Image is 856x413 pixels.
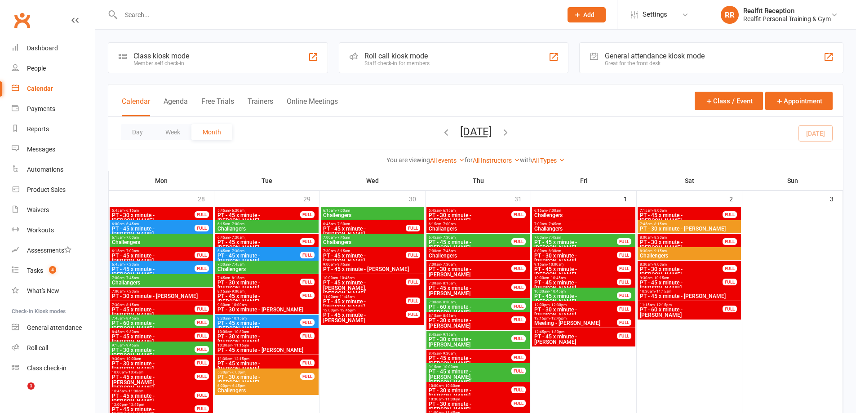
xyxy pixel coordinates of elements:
span: Challangers [111,280,211,285]
span: - 7:00am [336,209,350,213]
div: Waivers [27,206,49,213]
span: 8:45am [111,330,195,334]
div: Automations [27,166,63,173]
div: Payments [27,105,55,112]
span: 6:45am [111,262,195,266]
div: 29 [303,191,319,206]
div: FULL [511,303,526,310]
span: 6:15am [428,222,528,226]
span: 8:15am [217,289,301,293]
a: Class kiosk mode [12,358,95,378]
span: - 8:15am [652,222,667,226]
div: FULL [511,238,526,245]
span: - 7:00am [230,222,244,226]
div: FULL [617,265,631,272]
span: PT - 45 x minute - [PERSON_NAME] [217,213,301,223]
th: Sun [742,171,843,190]
span: 12:00pm [323,308,406,312]
span: PT - 30 x minute - [PERSON_NAME] [217,334,301,345]
span: - 8:15am [230,276,244,280]
span: - 1:30pm [550,330,564,334]
span: PT - 45 x minute - [PERSON_NAME], [PERSON_NAME]... [323,280,406,296]
div: Reports [27,125,49,133]
span: - 6:15am [124,209,139,213]
span: 5:45am [428,209,512,213]
span: PT - 45 x minute - [PERSON_NAME] [323,266,422,272]
span: - 12:45pm [338,308,355,312]
span: 7:45am [111,316,195,320]
span: 6:15am [111,249,195,253]
span: 6:45am [428,235,512,240]
span: 7:00am [428,249,528,253]
span: - 9:00am [230,289,244,293]
span: PT - 45 x minute - [PERSON_NAME] [217,240,301,250]
span: 12:00pm [534,303,617,307]
span: PT - 45 x minute - [PERSON_NAME] [534,334,617,345]
button: Appointment [765,92,833,110]
span: 9:30am [217,316,301,320]
a: Workouts [12,220,95,240]
span: 6:15am [323,209,422,213]
div: Dashboard [27,44,58,52]
span: PT - 30 x minute - [PERSON_NAME] [111,213,195,223]
th: Thu [426,171,531,190]
div: FULL [617,333,631,339]
span: - 9:45am [124,343,139,347]
span: 8:45am [428,333,512,337]
div: 28 [198,191,214,206]
span: 7:00am [534,235,617,240]
span: - 7:00am [124,235,139,240]
span: 9:00am [323,262,422,266]
a: Roll call [12,338,95,358]
div: FULL [406,298,420,304]
span: Meeting - [PERSON_NAME] [534,320,617,326]
span: - 10:45am [549,289,566,293]
div: 31 [514,191,531,206]
span: PT - 30 x minute - [PERSON_NAME] [534,253,617,264]
span: PT - 45 x minute - [PERSON_NAME] [217,320,301,331]
div: FULL [511,265,526,272]
span: 7:00am [534,222,634,226]
span: - 10:45am [338,276,355,280]
span: - 8:15am [336,249,350,253]
span: 9:30am [111,357,195,361]
span: 10:30am [639,289,739,293]
span: 9:30am [217,303,317,307]
span: PT - 30 x minute - [PERSON_NAME] [428,266,512,277]
div: FULL [195,333,209,339]
button: Calendar [122,97,150,116]
div: Assessments [27,247,71,254]
span: - 6:30am [230,209,244,213]
div: What's New [27,287,59,294]
span: PT - 45 x minute - [PERSON_NAME] [639,293,739,299]
span: PT - 30 x minute - [PERSON_NAME] [428,337,512,347]
span: 1 [27,382,35,390]
span: PT - 30 x minute - [PERSON_NAME] [428,213,512,223]
span: PT - 60 x minute - [PERSON_NAME] [428,304,512,315]
a: Clubworx [11,9,33,31]
span: 8:45am [428,351,512,355]
div: Class kiosk mode [133,52,189,60]
span: - 7:00am [124,249,139,253]
div: FULL [195,319,209,326]
div: Workouts [27,226,54,234]
span: 12:15pm [534,316,617,320]
span: 6:15am [111,235,211,240]
th: Fri [531,171,637,190]
div: FULL [195,252,209,258]
span: PT - 60 x minute - [PERSON_NAME] [639,307,723,318]
span: PT - 45 x minute - [PERSON_NAME] [639,213,723,223]
span: 10:30am [217,343,317,347]
span: PT - 30 x minute - [PERSON_NAME] [111,293,211,299]
span: - 7:30am [124,262,139,266]
strong: You are viewing [386,156,430,164]
span: - 7:45am [230,262,244,266]
div: Roll call [27,344,48,351]
span: PT - 30 x minute - [PERSON_NAME] [217,307,317,312]
span: - 10:00am [124,357,141,361]
th: Sat [637,171,742,190]
button: Free Trials [201,97,234,116]
span: PT - 45 x minute - [PERSON_NAME] [534,293,617,304]
span: 9:30am [639,276,723,280]
span: PT - 45 x minute - [PERSON_NAME] [534,240,617,250]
